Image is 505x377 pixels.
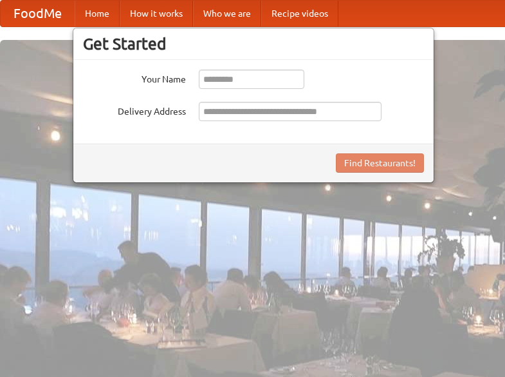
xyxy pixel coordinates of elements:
[1,1,75,26] a: FoodMe
[83,102,186,118] label: Delivery Address
[193,1,261,26] a: Who we are
[120,1,193,26] a: How it works
[75,1,120,26] a: Home
[261,1,338,26] a: Recipe videos
[336,153,424,173] button: Find Restaurants!
[83,34,424,53] h3: Get Started
[83,70,186,86] label: Your Name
